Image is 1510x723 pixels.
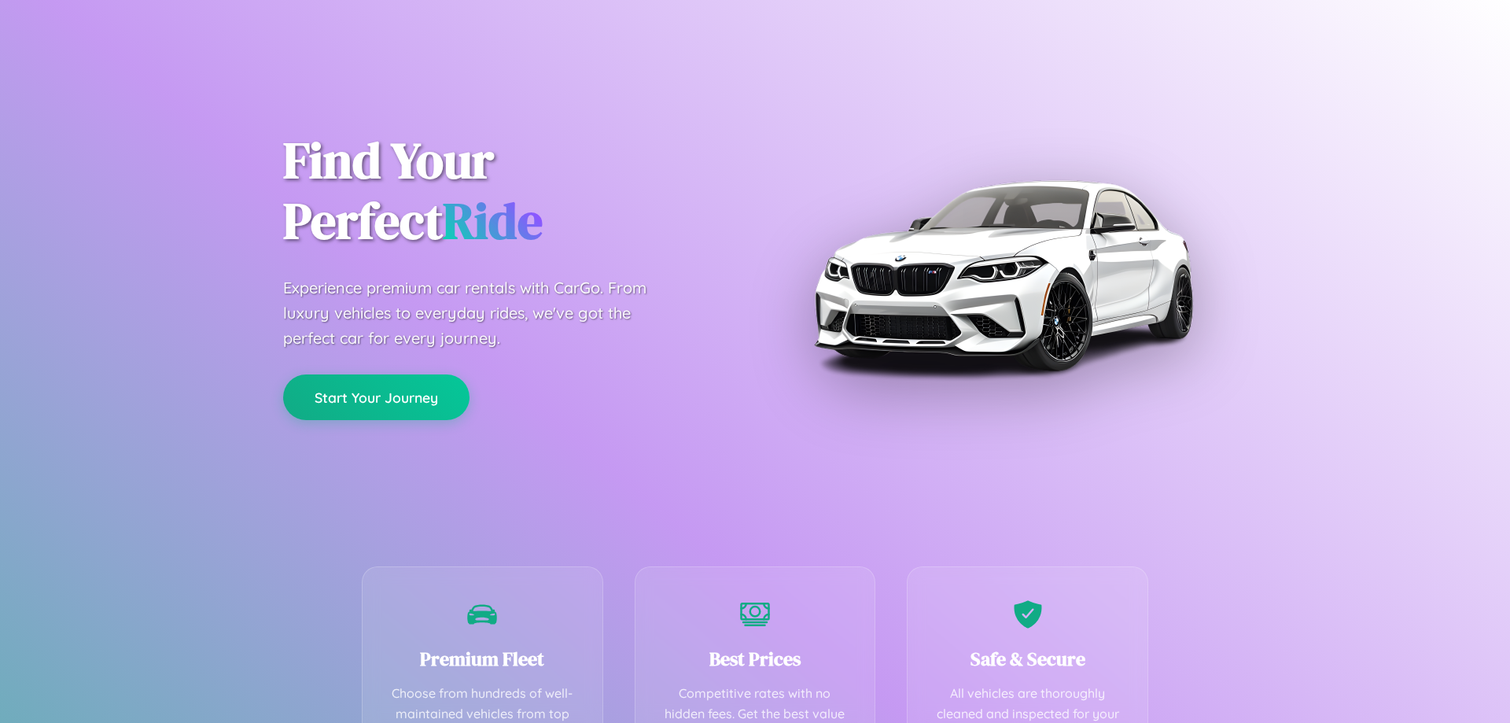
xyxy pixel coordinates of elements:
[386,646,579,672] h3: Premium Fleet
[283,275,676,351] p: Experience premium car rentals with CarGo. From luxury vehicles to everyday rides, we've got the ...
[443,186,543,255] span: Ride
[806,79,1199,472] img: Premium BMW car rental vehicle
[283,374,470,420] button: Start Your Journey
[283,131,731,252] h1: Find Your Perfect
[931,646,1124,672] h3: Safe & Secure
[659,646,852,672] h3: Best Prices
